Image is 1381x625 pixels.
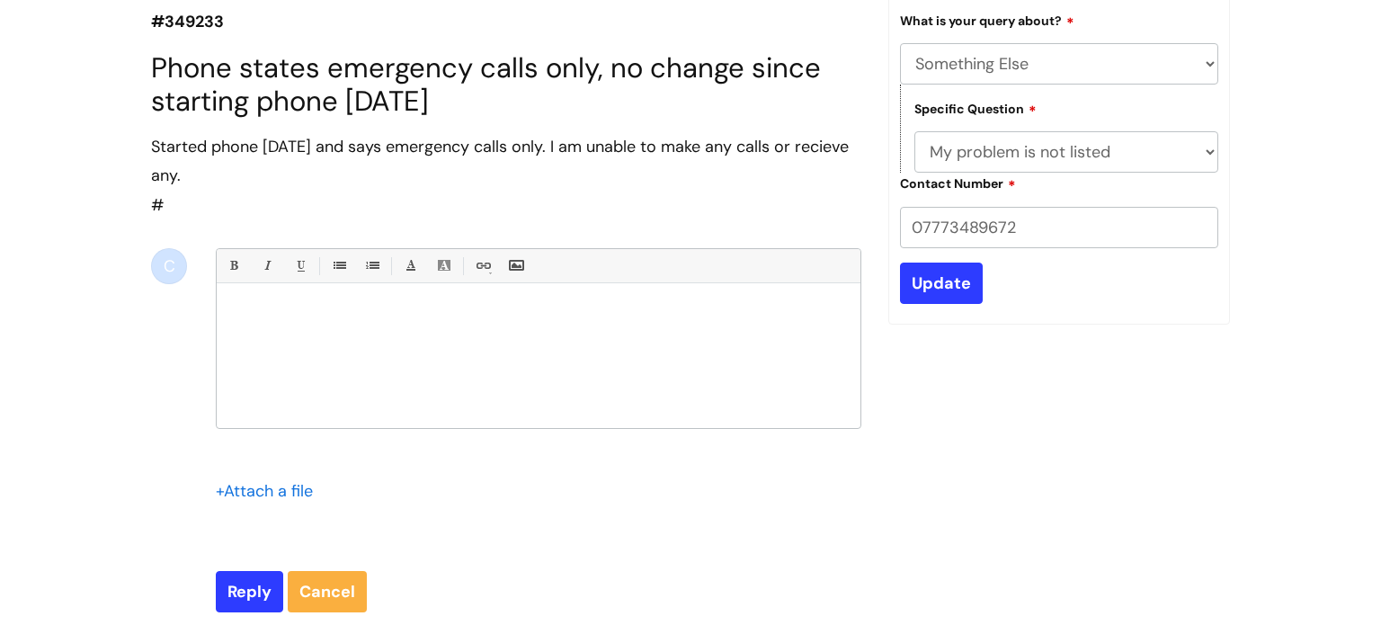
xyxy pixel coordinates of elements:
[399,254,422,277] a: Font Color
[432,254,455,277] a: Back Color
[289,254,311,277] a: Underline(Ctrl-U)
[255,254,278,277] a: Italic (Ctrl-I)
[361,254,383,277] a: 1. Ordered List (Ctrl-Shift-8)
[151,7,861,36] p: #349233
[914,99,1037,117] label: Specific Question
[222,254,245,277] a: Bold (Ctrl-B)
[471,254,494,277] a: Link
[900,263,983,304] input: Update
[151,132,861,191] div: Started phone [DATE] and says emergency calls only. I am unable to make any calls or recieve any.
[216,477,324,505] div: Attach a file
[216,571,283,612] input: Reply
[151,51,861,118] h1: Phone states emergency calls only, no change since starting phone [DATE]
[504,254,527,277] a: Insert Image...
[327,254,350,277] a: • Unordered List (Ctrl-Shift-7)
[216,480,224,502] span: +
[151,132,861,219] div: #
[900,174,1016,192] label: Contact Number
[288,571,367,612] a: Cancel
[151,248,187,284] div: C
[900,11,1074,29] label: What is your query about?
